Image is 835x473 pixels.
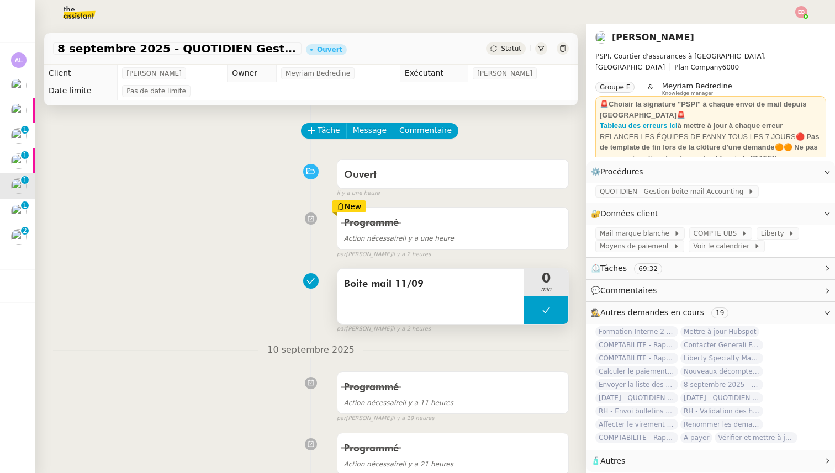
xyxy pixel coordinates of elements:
[344,460,403,468] span: Action nécessaire
[44,65,118,82] td: Client
[524,272,568,285] span: 0
[400,65,468,82] td: Exécutant
[680,379,763,390] span: 8 septembre 2025 - QUOTIDIEN - OPAL - Gestion de la boîte mail OPAL
[678,121,783,130] strong: à mettre à jour à chaque erreur
[392,250,431,259] span: il y a 2 heures
[337,414,346,423] span: par
[693,241,753,252] span: Voir le calendrier
[501,45,521,52] span: Statut
[337,250,346,259] span: par
[11,153,27,169] img: users%2FxgWPCdJhSBeE5T1N2ZiossozSlm1%2Favatar%2F5b22230b-e380-461f-81e9-808a3aa6de32
[11,128,27,144] img: users%2FxgWPCdJhSBeE5T1N2ZiossozSlm1%2Favatar%2F5b22230b-e380-461f-81e9-808a3aa6de32
[595,392,678,403] span: [DATE] - QUOTIDIEN Gestion boite mail Accounting
[600,264,627,273] span: Tâches
[711,307,728,318] nz-tag: 19
[337,325,431,334] small: [PERSON_NAME]
[337,250,431,259] small: [PERSON_NAME]
[318,124,340,137] span: Tâche
[23,176,27,186] p: 1
[662,82,732,90] span: Meyriam Bedredine
[228,65,277,82] td: Owner
[600,186,748,197] span: QUOTIDIEN - Gestion boite mail Accounting
[586,203,835,225] div: 🔐Données client
[286,68,350,79] span: Meyriam Bedredine
[57,43,297,54] span: 8 septembre 2025 - QUOTIDIEN Gestion boite mail Accounting
[595,419,678,430] span: Affecter le virement en attente
[586,280,835,301] div: 💬Commentaires
[648,82,653,96] span: &
[21,176,29,184] nz-badge-sup: 1
[612,32,694,42] a: [PERSON_NAME]
[586,161,835,183] div: ⚙️Procédures
[680,406,763,417] span: RH - Validation des heures employés PSPI - [DATE]
[524,285,568,294] span: min
[344,218,399,228] span: Programmé
[600,131,822,164] div: RELANCER LES ÉQUIPES DE FANNY TOUS LES 7 JOURS
[344,444,399,454] span: Programmé
[600,121,678,130] a: Tableau des erreurs ici
[595,31,607,44] img: users%2Fa6PbEmLwvGXylUqKytRPpDpAx153%2Favatar%2Ffanny.png
[600,456,625,465] span: Autres
[126,86,186,97] span: Pas de date limite
[392,325,431,334] span: il y a 2 heures
[715,432,797,443] span: Vérifier et mettre à jour les procédures MJL et TDM
[680,419,763,430] span: Renommer les demandes selon les codes clients
[600,209,658,218] span: Données client
[344,235,403,242] span: Action nécessaire
[680,432,712,443] span: A payer
[761,228,788,239] span: Liberty
[634,263,662,274] nz-tag: 69:32
[477,68,532,79] span: [PERSON_NAME]
[694,228,741,239] span: COMPTE UBS
[595,52,766,71] span: PSPI, Courtier d'assurances à [GEOGRAPHIC_DATA], [GEOGRAPHIC_DATA]
[662,82,732,96] app-user-label: Knowledge manager
[44,82,118,100] td: Date limite
[21,126,29,134] nz-badge-sup: 1
[11,103,27,118] img: users%2FxgWPCdJhSBeE5T1N2ZiossozSlm1%2Favatar%2F5b22230b-e380-461f-81e9-808a3aa6de32
[11,52,27,68] img: svg
[591,308,733,317] span: 🕵️
[392,414,434,423] span: il y a 19 heures
[600,241,673,252] span: Moyens de paiement
[11,78,27,93] img: users%2Fa6PbEmLwvGXylUqKytRPpDpAx153%2Favatar%2Ffanny.png
[680,392,763,403] span: [DATE] - QUOTIDIEN Gestion boite mail Accounting
[344,235,454,242] span: il y a une heure
[591,264,672,273] span: ⏲️
[332,200,366,212] div: New
[591,166,648,178] span: ⚙️
[722,63,739,71] span: 6000
[344,460,453,468] span: il y a 21 heures
[586,258,835,279] div: ⏲️Tâches 69:32
[680,353,763,364] span: Liberty Specialty Markets Remittance Advice PSPI SA CHF 93.79
[586,450,835,472] div: 🧴Autres
[344,170,377,180] span: Ouvert
[600,167,643,176] span: Procédures
[23,227,27,237] p: 2
[591,456,625,465] span: 🧴
[595,379,678,390] span: Envoyer la liste des clients et assureurs
[674,63,722,71] span: Plan Company
[600,100,806,119] strong: 🚨Choisir la signature "PSPI" à chaque envoi de mail depuis [GEOGRAPHIC_DATA]🚨
[595,406,678,417] span: RH - Envoi bulletins de paie - septembre 2025
[344,276,517,293] span: Boite mail 11/09
[680,326,759,337] span: Mettre à jour Hubspot
[337,414,435,423] small: [PERSON_NAME]
[353,124,387,137] span: Message
[258,343,363,358] span: 10 septembre 2025
[393,123,458,139] button: Commentaire
[586,302,835,323] div: 🕵️Autres demandes en cours 19
[21,151,29,159] nz-badge-sup: 1
[126,68,182,79] span: [PERSON_NAME]
[600,228,674,239] span: Mail marque blanche
[344,399,403,407] span: Action nécessaire
[23,201,27,211] p: 1
[595,82,635,93] nz-tag: Groupe E
[317,46,342,53] div: Ouvert
[301,123,347,139] button: Tâche
[591,208,663,220] span: 🔐
[680,366,763,377] span: Nouveaux décomptes de commissions
[399,124,452,137] span: Commentaire
[337,325,346,334] span: par
[595,353,678,364] span: COMPTABILITE - Rapprochement bancaire - [DATE]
